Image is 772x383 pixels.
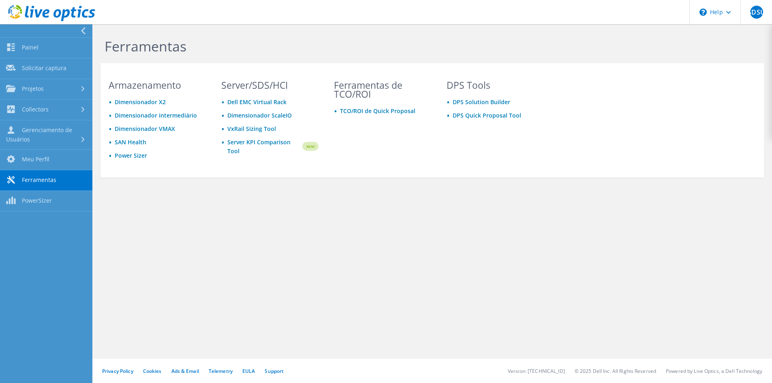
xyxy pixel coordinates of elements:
a: VxRail Sizing Tool [227,125,276,133]
h3: Ferramentas de TCO/ROI [334,81,431,98]
a: DPS Solution Builder [453,98,510,106]
h3: Armazenamento [109,81,206,90]
a: EULA [242,368,255,374]
a: Dimensionador X2 [115,98,166,106]
a: Dimensionador VMAX [115,125,175,133]
li: Version: [TECHNICAL_ID] [508,368,565,374]
a: Cookies [143,368,162,374]
a: Dell EMC Virtual Rack [227,98,287,106]
img: new-badge.svg [301,137,319,156]
li: © 2025 Dell Inc. All Rights Reserved [575,368,656,374]
h1: Ferramentas [105,38,652,55]
a: Server KPI Comparison Tool [227,138,301,156]
a: Telemetry [209,368,233,374]
a: Ads & Email [171,368,199,374]
a: DPS Quick Proposal Tool [453,111,521,119]
a: Power Sizer [115,152,147,159]
svg: \n [699,9,707,16]
a: Dimensionador intermediário [115,111,197,119]
a: TCO/ROI de Quick Proposal [340,107,415,115]
a: SAN Health [115,138,146,146]
h3: DPS Tools [447,81,544,90]
a: Support [265,368,284,374]
li: Powered by Live Optics, a Dell Technology [666,368,762,374]
h3: Server/SDS/HCI [221,81,319,90]
a: Dimensionador ScaleIO [227,111,292,119]
span: SDSU [750,6,763,19]
a: Privacy Policy [102,368,133,374]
